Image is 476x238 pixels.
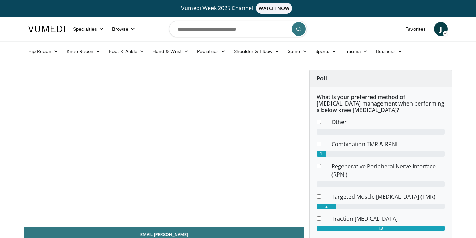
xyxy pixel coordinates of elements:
[62,44,105,58] a: Knee Recon
[317,94,445,114] h6: What is your preferred method of [MEDICAL_DATA] management when performing a below knee [MEDICAL_...
[148,44,193,58] a: Hand & Wrist
[317,226,445,231] div: 13
[326,192,450,201] dd: Targeted Muscle [MEDICAL_DATA] (TMR)
[317,151,327,157] div: 1
[317,204,336,209] div: 2
[372,44,407,58] a: Business
[29,3,447,14] a: Vumedi Week 2025 ChannelWATCH NOW
[169,21,307,37] input: Search topics, interventions
[256,3,292,14] span: WATCH NOW
[24,44,62,58] a: Hip Recon
[24,70,304,227] video-js: Video Player
[230,44,284,58] a: Shoulder & Elbow
[317,75,327,82] strong: Poll
[311,44,341,58] a: Sports
[28,26,65,32] img: VuMedi Logo
[434,22,448,36] a: J
[326,140,450,148] dd: Combination TMR & RPNI
[326,118,450,126] dd: Other
[193,44,230,58] a: Pediatrics
[69,22,108,36] a: Specialties
[326,215,450,223] dd: Traction [MEDICAL_DATA]
[105,44,149,58] a: Foot & Ankle
[401,22,430,36] a: Favorites
[284,44,311,58] a: Spine
[340,44,372,58] a: Trauma
[326,162,450,179] dd: Regenerative Peripheral Nerve Interface (RPNI)
[108,22,140,36] a: Browse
